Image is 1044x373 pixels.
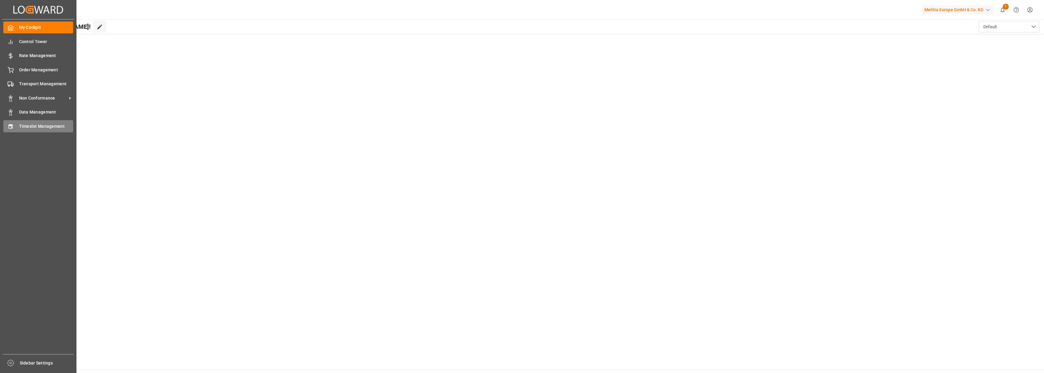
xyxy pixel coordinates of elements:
a: My Cockpit [3,22,73,33]
span: Rate Management [19,53,73,59]
span: Timeslot Management [19,123,73,130]
span: Sidebar Settings [20,360,74,366]
span: Non Conformance [19,95,67,101]
span: 1 [1003,4,1009,10]
span: Data Management [19,109,73,115]
span: Default [983,24,997,30]
a: Timeslot Management [3,120,73,132]
span: Transport Management [19,81,73,87]
a: Control Tower [3,36,73,47]
span: My Cockpit [19,24,73,31]
span: Control Tower [19,39,73,45]
div: Melitta Europa GmbH & Co. KG [922,5,993,14]
button: open menu [979,21,1039,32]
span: Hello [PERSON_NAME]! [25,21,91,32]
a: Transport Management [3,78,73,90]
a: Data Management [3,106,73,118]
button: show 1 new notifications [996,3,1009,17]
button: Help Center [1009,3,1023,17]
button: Melitta Europa GmbH & Co. KG [922,4,996,15]
a: Rate Management [3,50,73,62]
span: Order Management [19,67,73,73]
a: Order Management [3,64,73,76]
